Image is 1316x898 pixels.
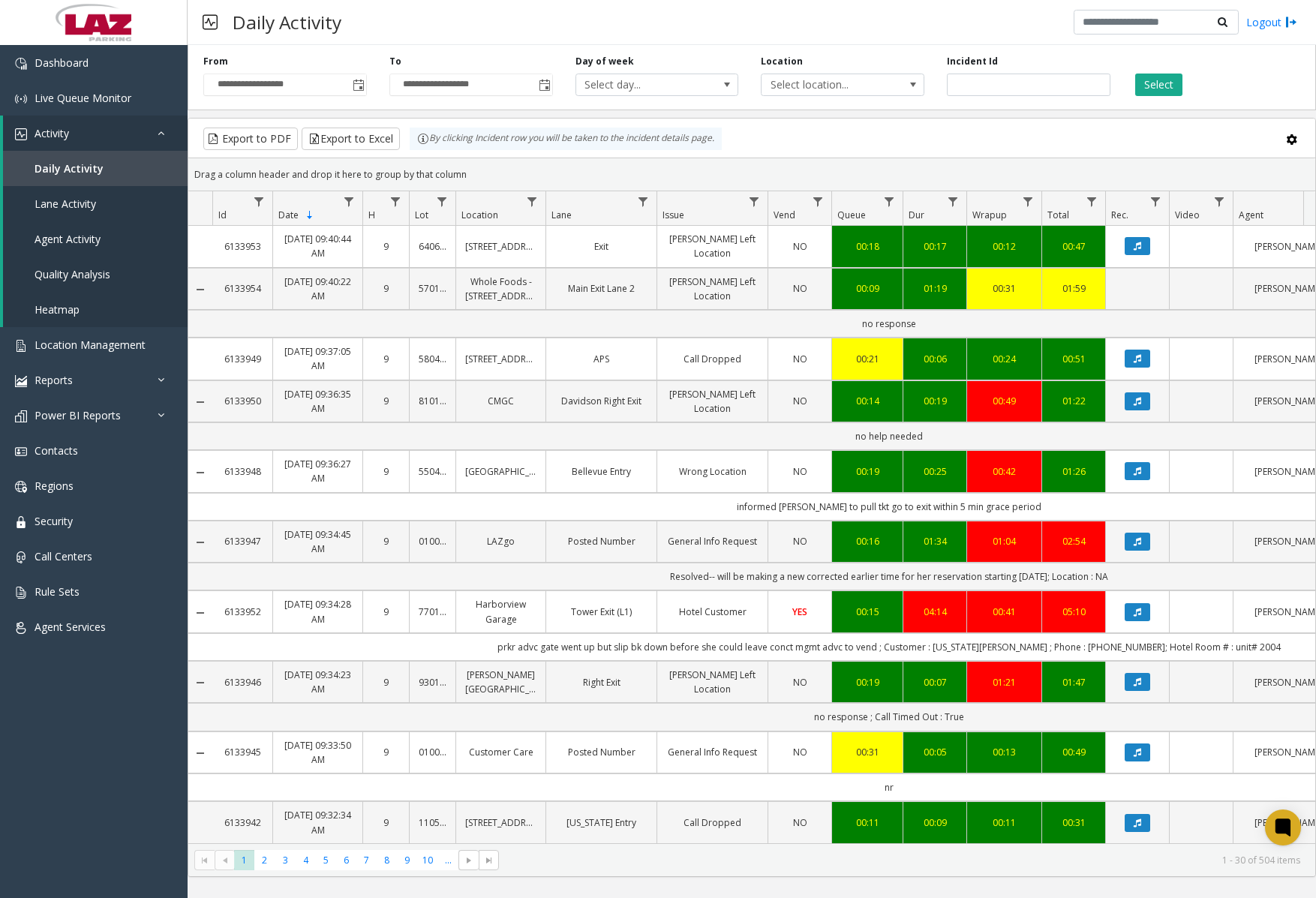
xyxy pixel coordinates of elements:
a: Vend Filter Menu [808,191,828,212]
span: Live Queue Monitor [35,91,131,105]
span: Select day... [576,74,706,95]
a: 00:19 [912,394,957,408]
span: Select location... [762,74,891,95]
a: YES [777,605,822,619]
a: 01:04 [976,534,1032,548]
a: [PERSON_NAME] Left Location [666,275,759,303]
a: [STREET_ADDRESS] [465,239,536,254]
a: [DATE] 09:37:05 AM [282,344,353,373]
a: 01:47 [1051,675,1096,689]
a: Queue Filter Menu [879,191,900,212]
a: 01:26 [1051,464,1096,479]
img: 'icon' [15,128,27,140]
span: Vend [774,209,795,221]
a: [DATE] 09:34:23 AM [282,668,353,696]
span: Rec. [1111,209,1128,221]
a: Whole Foods - [STREET_ADDRESS] [465,275,536,303]
a: 9 [372,534,400,548]
img: 'icon' [15,410,27,422]
span: Activity [35,126,69,140]
a: 010052 [419,534,446,548]
a: Collapse Details [188,467,212,479]
span: Call Centers [35,549,92,563]
div: 01:22 [1051,394,1096,408]
a: Heatmap [3,292,188,327]
a: Harborview Garage [465,597,536,626]
a: 9 [372,394,400,408]
span: Agent [1239,209,1263,221]
span: Total [1047,209,1069,221]
span: Page 3 [275,850,296,870]
a: Dur Filter Menu [943,191,963,212]
a: [DATE] 09:34:45 AM [282,527,353,556]
a: Bellevue Entry [555,464,647,479]
a: 770132 [419,605,446,619]
a: 01:34 [912,534,957,548]
span: NO [793,465,807,478]
span: Lane Activity [35,197,96,211]
div: 00:09 [841,281,894,296]
span: NO [793,395,807,407]
a: [PERSON_NAME] Left Location [666,387,759,416]
img: 'icon' [15,375,27,387]
a: 00:07 [912,675,957,689]
a: Main Exit Lane 2 [555,281,647,296]
a: 9 [372,745,400,759]
a: 00:05 [912,745,957,759]
a: 00:21 [841,352,894,366]
a: Right Exit [555,675,647,689]
a: [DATE] 09:34:28 AM [282,597,353,626]
a: 00:17 [912,239,957,254]
a: 6133948 [221,464,263,479]
a: 570146 [419,281,446,296]
a: Video Filter Menu [1209,191,1230,212]
span: Page 8 [377,850,397,870]
a: Collapse Details [188,536,212,548]
span: Contacts [35,443,78,458]
a: 00:25 [912,464,957,479]
a: 6133942 [221,815,263,830]
div: 00:49 [1051,745,1096,759]
a: 04:14 [912,605,957,619]
a: Rec. Filter Menu [1146,191,1166,212]
label: From [203,55,228,68]
a: Collapse Details [188,747,212,759]
a: Collapse Details [188,396,212,408]
div: By clicking Incident row you will be taken to the incident details page. [410,128,722,150]
span: Lot [415,209,428,221]
span: Go to the next page [463,854,475,866]
button: Export to Excel [302,128,400,150]
a: 00:16 [841,534,894,548]
a: Wrapup Filter Menu [1018,191,1038,212]
span: Page 2 [254,850,275,870]
img: 'icon' [15,340,27,352]
a: Daily Activity [3,151,188,186]
a: [DATE] 09:40:22 AM [282,275,353,303]
a: 00:18 [841,239,894,254]
a: 580441 [419,352,446,366]
span: Reports [35,373,73,387]
div: Data table [188,191,1315,843]
span: Dur [909,209,924,221]
span: Issue [663,209,684,221]
a: Activity [3,116,188,151]
a: Hotel Customer [666,605,759,619]
a: Customer Care [465,745,536,759]
a: 00:49 [976,394,1032,408]
img: 'icon' [15,58,27,70]
span: Page 10 [418,850,438,870]
span: NO [793,746,807,758]
a: 9 [372,239,400,254]
span: Go to the last page [479,850,499,871]
a: [DATE] 09:33:50 AM [282,738,353,767]
a: 6133953 [221,239,263,254]
span: H [368,209,375,221]
label: To [389,55,401,68]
